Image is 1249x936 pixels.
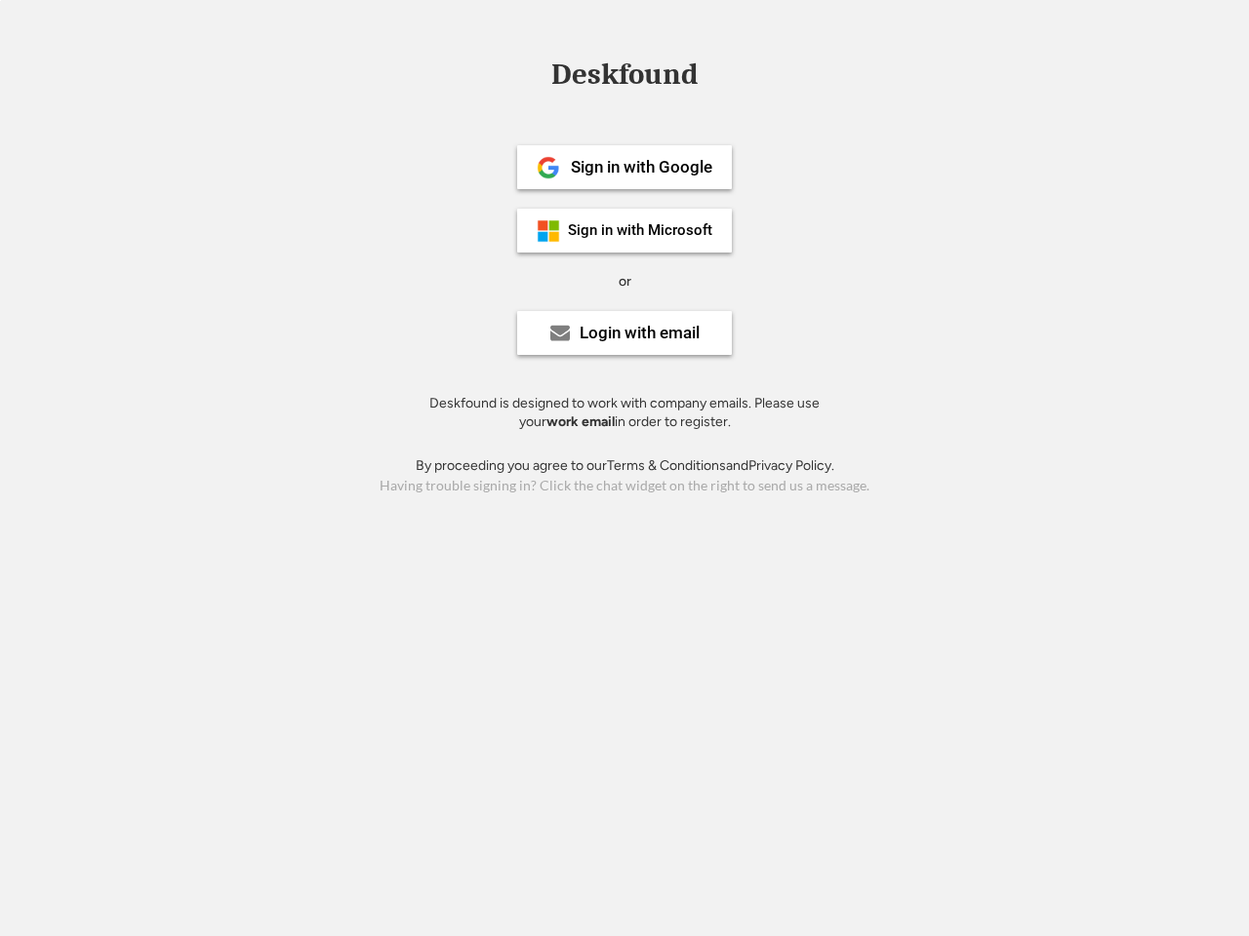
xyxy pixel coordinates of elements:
div: or [619,272,631,292]
strong: work email [546,413,615,430]
img: ms-symbollockup_mssymbol_19.png [537,219,560,243]
a: Privacy Policy. [748,457,834,474]
a: Terms & Conditions [607,457,726,474]
img: 1024px-Google__G__Logo.svg.png [537,156,560,179]
div: Login with email [580,325,700,341]
div: Deskfound [542,59,707,90]
div: Deskfound is designed to work with company emails. Please use your in order to register. [405,394,844,432]
div: Sign in with Google [571,159,712,175]
div: Sign in with Microsoft [568,223,712,238]
div: By proceeding you agree to our and [416,456,834,476]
